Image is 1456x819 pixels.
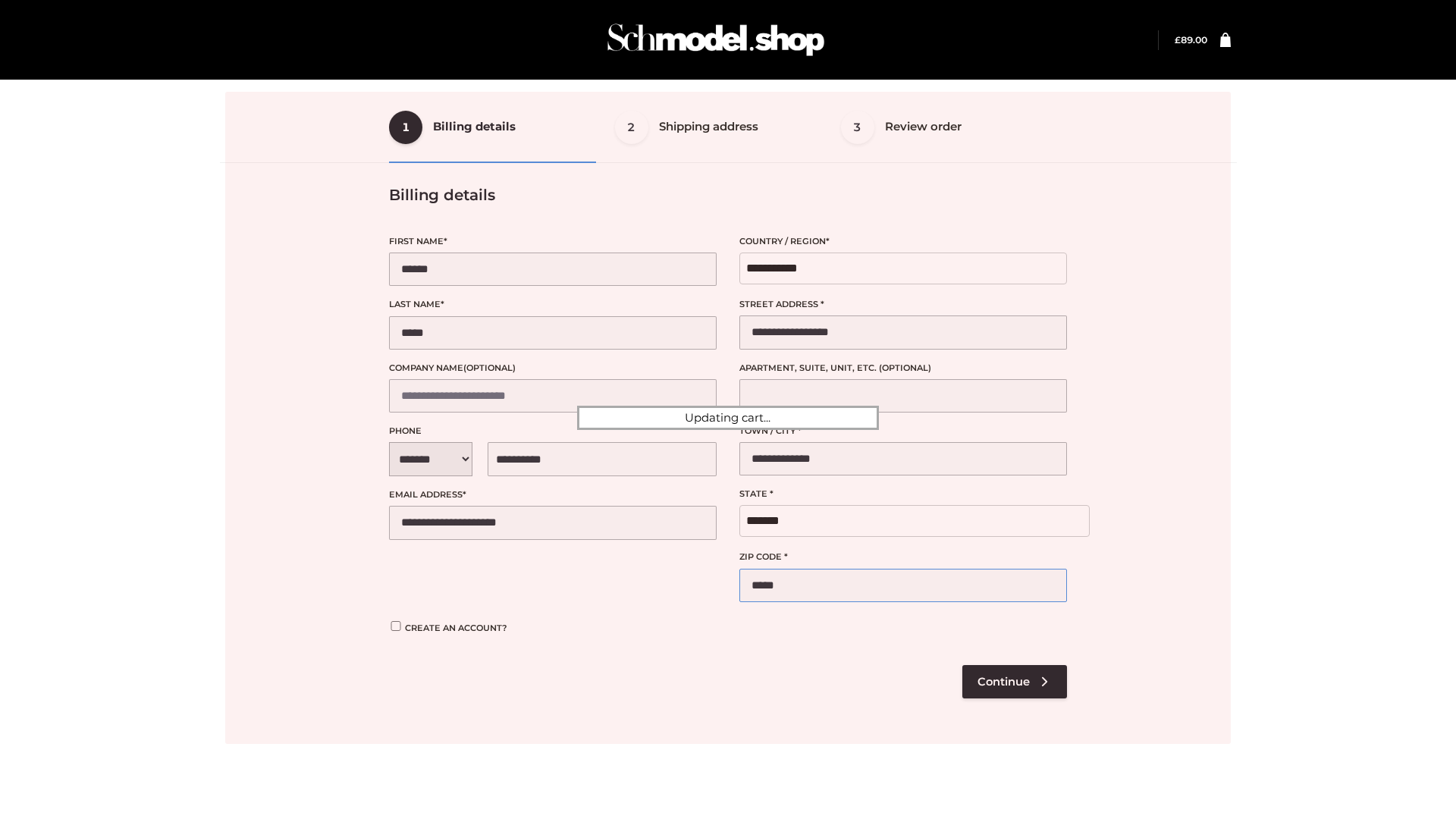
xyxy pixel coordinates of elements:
span: £ [1175,34,1181,45]
a: £89.00 [1175,34,1207,45]
img: Schmodel Admin 964 [602,10,830,70]
div: Updating cart... [577,406,879,430]
bdi: 89.00 [1175,34,1207,45]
